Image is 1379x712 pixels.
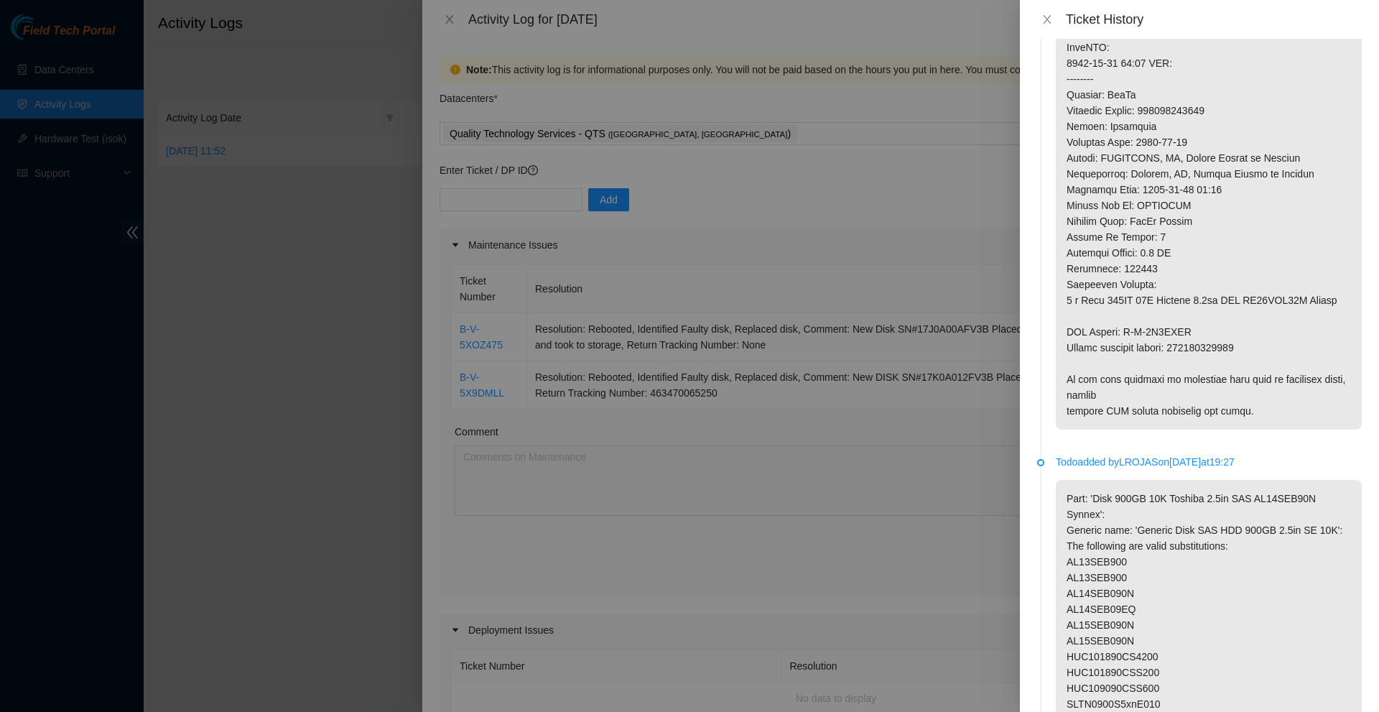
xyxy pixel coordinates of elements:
div: Ticket History [1066,11,1362,27]
p: Todo added by LROJAS on [DATE] at 19:27 [1056,454,1362,470]
span: close [1041,14,1053,25]
button: Close [1037,13,1057,27]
